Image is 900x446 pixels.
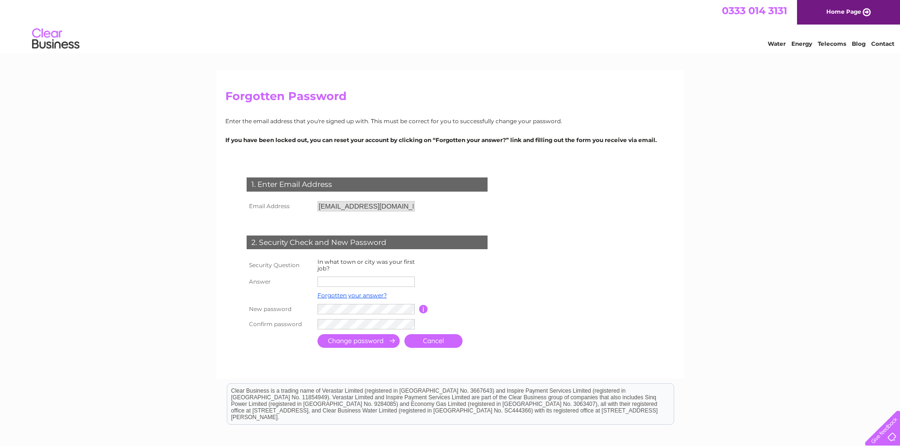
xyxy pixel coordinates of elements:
p: If you have been locked out, you can reset your account by clicking on “Forgotten your answer?” l... [225,135,675,144]
img: logo.png [32,25,80,53]
th: Security Question [244,256,315,274]
th: Email Address [244,199,315,214]
a: Telecoms [818,40,846,47]
input: Submit [317,334,400,348]
label: In what town or city was your first job? [317,258,415,272]
div: Clear Business is a trading name of Verastar Limited (registered in [GEOGRAPHIC_DATA] No. 3667643... [227,5,674,46]
p: Enter the email address that you're signed up with. This must be correct for you to successfully ... [225,117,675,126]
th: New password [244,302,315,317]
a: Cancel [404,334,463,348]
a: Blog [852,40,866,47]
a: Forgotten your answer? [317,292,387,299]
a: Contact [871,40,894,47]
th: Answer [244,274,315,289]
a: 0333 014 3131 [722,5,787,17]
div: 2. Security Check and New Password [247,236,488,250]
div: 1. Enter Email Address [247,177,488,192]
th: Confirm password [244,317,315,332]
h2: Forgotten Password [225,90,675,108]
input: Information [419,305,428,313]
a: Water [768,40,786,47]
a: Energy [791,40,812,47]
